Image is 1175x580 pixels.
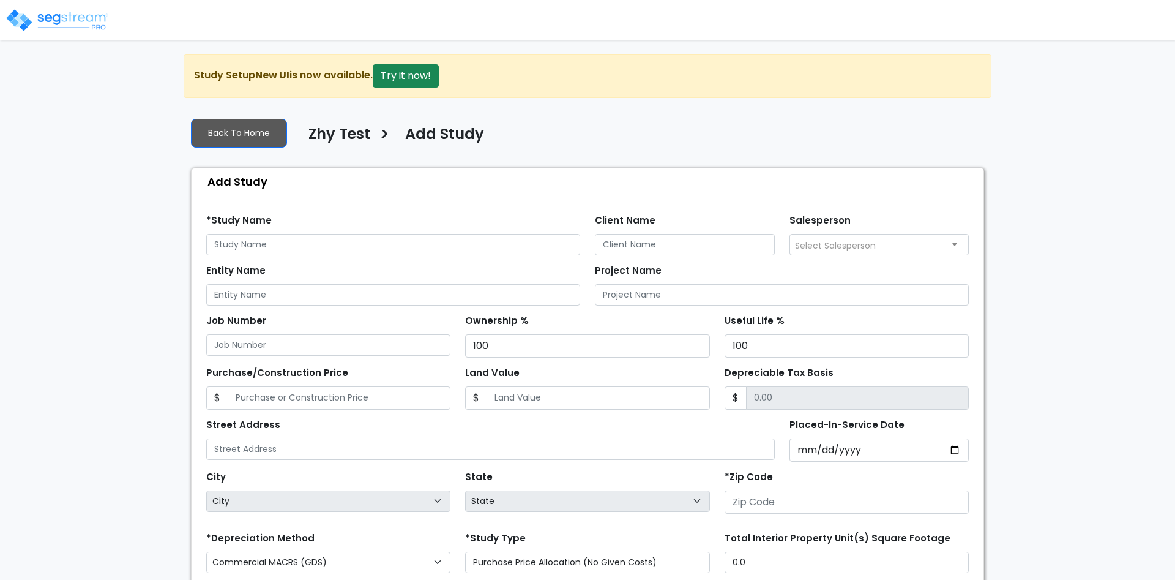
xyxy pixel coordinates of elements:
[198,168,983,195] div: Add Study
[725,366,834,380] label: Depreciable Tax Basis
[465,314,529,328] label: Ownership %
[465,366,520,380] label: Land Value
[465,532,526,546] label: *Study Type
[725,532,950,546] label: Total Interior Property Unit(s) Square Footage
[725,552,969,573] input: total square foot
[725,314,785,328] label: Useful Life %
[5,8,109,32] img: logo_pro_r.png
[405,126,484,146] h4: Add Study
[206,284,580,306] input: Entity Name
[725,470,773,484] label: *Zip Code
[206,214,272,228] label: *Study Name
[396,126,484,151] a: Add Study
[206,264,266,278] label: Entity Name
[795,239,876,252] span: Select Salesperson
[206,366,348,380] label: Purchase/Construction Price
[191,119,287,148] a: Back To Home
[373,64,439,88] button: Try it now!
[595,214,655,228] label: Client Name
[746,386,969,410] input: 0.00
[308,126,370,146] h4: Zhy Test
[789,214,851,228] label: Salesperson
[228,386,450,410] input: Purchase or Construction Price
[299,126,370,151] a: Zhy Test
[206,532,315,546] label: *Depreciation Method
[595,264,662,278] label: Project Name
[465,334,709,358] input: Ownership %
[206,334,450,356] input: Job Number
[206,418,280,432] label: Street Address
[465,470,493,484] label: State
[184,54,991,98] div: Study Setup is now available.
[206,439,775,460] input: Street Address
[255,68,289,82] strong: New UI
[465,386,487,410] span: $
[206,386,228,410] span: $
[725,491,969,514] input: Zip Code
[725,386,747,410] span: $
[595,284,969,306] input: Project Name
[789,418,905,432] label: Placed-In-Service Date
[206,470,226,484] label: City
[206,234,580,255] input: Study Name
[379,124,390,148] h3: >
[487,386,709,410] input: Land Value
[206,314,266,328] label: Job Number
[595,234,775,255] input: Client Name
[725,334,969,358] input: Useful Life %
